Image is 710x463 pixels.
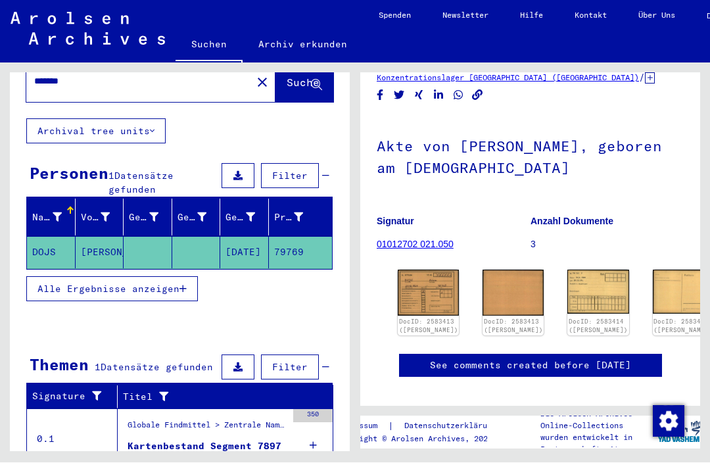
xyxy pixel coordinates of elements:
[399,318,458,335] a: DocID: 2583413 ([PERSON_NAME])
[392,87,406,104] button: Share on Twitter
[452,87,465,104] button: Share on WhatsApp
[11,12,165,45] img: Arolsen_neg.svg
[540,432,657,456] p: wurden entwickelt in Partnerschaft mit
[269,199,333,236] mat-header-cell: Prisoner #
[377,239,454,250] a: 01012702 021.050
[37,283,179,295] span: Alle Ergebnisse anzeigen
[567,270,628,314] img: 001.jpg
[123,391,307,404] div: Titel
[176,29,243,63] a: Suchen
[81,211,110,225] div: Vorname
[124,199,172,236] mat-header-cell: Geburtsname
[76,237,124,269] mat-cell: [PERSON_NAME]
[261,355,319,380] button: Filter
[27,237,76,269] mat-cell: DOJS
[269,237,333,269] mat-cell: 79769
[30,353,89,377] div: Themen
[249,69,275,95] button: Clear
[336,433,512,445] p: Copyright © Arolsen Archives, 2021
[76,199,124,236] mat-header-cell: Vorname
[95,362,101,374] span: 1
[32,390,107,404] div: Signature
[377,116,684,196] h1: Akte von [PERSON_NAME], geboren am [DEMOGRAPHIC_DATA]
[101,362,213,374] span: Datensätze gefunden
[540,408,657,432] p: Die Arolsen Archives Online-Collections
[225,207,272,228] div: Geburtsdatum
[639,72,645,84] span: /
[272,170,308,182] span: Filter
[32,207,78,228] div: Nachname
[172,199,221,236] mat-header-cell: Geburt‏
[373,87,387,104] button: Share on Facebook
[275,62,333,103] button: Suche
[287,76,319,89] span: Suche
[274,211,304,225] div: Prisoner #
[30,162,108,185] div: Personen
[471,87,485,104] button: Copy link
[430,359,631,373] a: See comments created before [DATE]
[531,238,684,252] p: 3
[652,405,684,437] div: Zustimmung ändern
[177,211,207,225] div: Geburt‏
[128,420,287,438] div: Globale Findmittel > Zentrale Namenkartei > Karteikarten, die im Rahmen der sequentiellen Massend...
[32,211,62,225] div: Nachname
[432,87,446,104] button: Share on LinkedIn
[26,119,166,144] button: Archival tree units
[569,318,628,335] a: DocID: 2583414 ([PERSON_NAME])
[261,164,319,189] button: Filter
[336,420,388,433] a: Impressum
[220,199,269,236] mat-header-cell: Geburtsdatum
[483,270,544,316] img: 002.jpg
[27,199,76,236] mat-header-cell: Nachname
[129,207,175,228] div: Geburtsname
[531,216,613,227] b: Anzahl Dokumente
[274,207,320,228] div: Prisoner #
[108,170,174,196] span: Datensätze gefunden
[398,270,459,316] img: 001.jpg
[243,29,363,61] a: Archiv erkunden
[412,87,426,104] button: Share on Xing
[336,420,512,433] div: |
[128,440,281,454] div: Kartenbestand Segment 7897
[272,362,308,374] span: Filter
[254,75,270,91] mat-icon: close
[653,406,684,437] img: Zustimmung ändern
[377,216,414,227] b: Signatur
[123,387,320,408] div: Titel
[108,170,114,182] span: 1
[394,420,512,433] a: Datenschutzerklärung
[484,318,543,335] a: DocID: 2583413 ([PERSON_NAME])
[81,207,127,228] div: Vorname
[26,277,198,302] button: Alle Ergebnisse anzeigen
[32,387,120,408] div: Signature
[293,410,333,423] div: 350
[129,211,158,225] div: Geburtsname
[220,237,269,269] mat-cell: [DATE]
[177,207,224,228] div: Geburt‏
[225,211,255,225] div: Geburtsdatum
